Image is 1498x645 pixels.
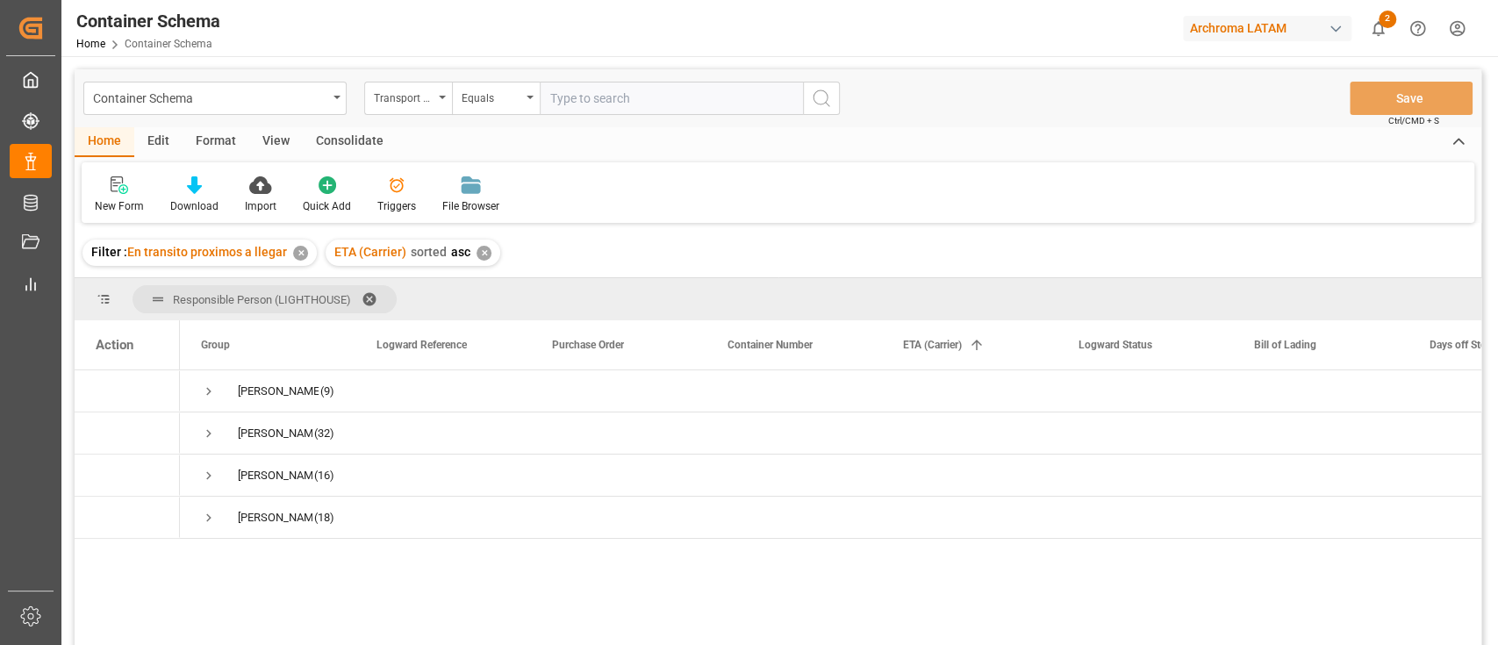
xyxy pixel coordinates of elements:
[1350,82,1473,115] button: Save
[1183,16,1351,41] div: Archroma LATAM
[238,455,312,496] div: [PERSON_NAME]
[462,86,521,106] div: Equals
[83,82,347,115] button: open menu
[1398,9,1437,48] button: Help Center
[245,198,276,214] div: Import
[903,339,962,351] span: ETA (Carrier)
[540,82,803,115] input: Type to search
[1379,11,1396,28] span: 2
[201,339,230,351] span: Group
[411,245,447,259] span: sorted
[238,371,319,412] div: [PERSON_NAME]
[314,455,334,496] span: (16)
[314,498,334,538] span: (18)
[75,497,180,539] div: Press SPACE to select this row.
[303,198,351,214] div: Quick Add
[173,293,351,306] span: Responsible Person (LIGHTHOUSE)
[334,245,406,259] span: ETA (Carrier)
[364,82,452,115] button: open menu
[134,127,183,157] div: Edit
[1388,114,1439,127] span: Ctrl/CMD + S
[320,371,334,412] span: (9)
[552,339,624,351] span: Purchase Order
[75,370,180,412] div: Press SPACE to select this row.
[75,127,134,157] div: Home
[293,246,308,261] div: ✕
[374,86,434,106] div: Transport Type
[377,198,416,214] div: Triggers
[1254,339,1316,351] span: Bill of Lading
[238,498,312,538] div: [PERSON_NAME]
[249,127,303,157] div: View
[127,245,287,259] span: En transito proximos a llegar
[452,82,540,115] button: open menu
[91,245,127,259] span: Filter :
[238,413,312,454] div: [PERSON_NAME]
[1358,9,1398,48] button: show 2 new notifications
[442,198,499,214] div: File Browser
[183,127,249,157] div: Format
[93,86,327,108] div: Container Schema
[477,246,491,261] div: ✕
[727,339,813,351] span: Container Number
[75,412,180,455] div: Press SPACE to select this row.
[95,198,144,214] div: New Form
[76,38,105,50] a: Home
[96,337,133,353] div: Action
[803,82,840,115] button: search button
[1079,339,1152,351] span: Logward Status
[451,245,470,259] span: asc
[170,198,219,214] div: Download
[314,413,334,454] span: (32)
[75,455,180,497] div: Press SPACE to select this row.
[303,127,397,157] div: Consolidate
[1183,11,1358,45] button: Archroma LATAM
[76,8,220,34] div: Container Schema
[376,339,467,351] span: Logward Reference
